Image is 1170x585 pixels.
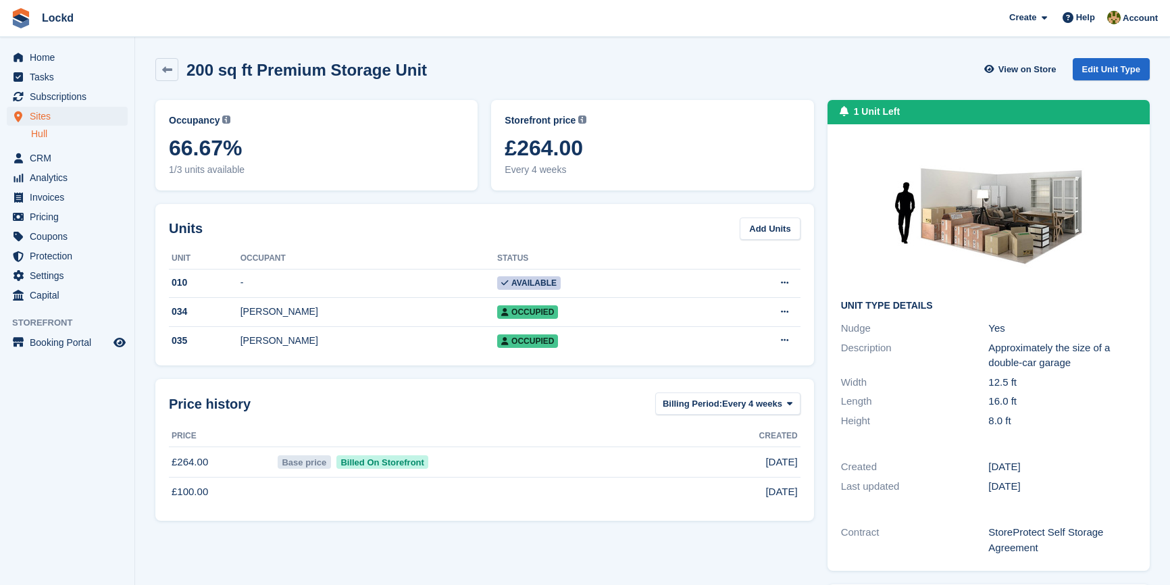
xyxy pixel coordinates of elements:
[169,334,240,348] div: 035
[887,138,1090,290] img: 200-sqft-unit.jpg
[169,248,240,270] th: Unit
[505,113,576,128] span: Storefront price
[998,63,1057,76] span: View on Store
[7,107,128,126] a: menu
[497,248,707,270] th: Status
[497,305,558,319] span: Occupied
[988,375,1136,390] div: 12.5 ft
[7,266,128,285] a: menu
[111,334,128,351] a: Preview store
[841,340,989,371] div: Description
[7,207,128,226] a: menu
[30,286,111,305] span: Capital
[854,105,900,119] div: 1 Unit Left
[30,266,111,285] span: Settings
[988,413,1136,429] div: 8.0 ft
[169,163,464,177] span: 1/3 units available
[240,305,497,319] div: [PERSON_NAME]
[841,459,989,475] div: Created
[30,107,111,126] span: Sites
[186,61,427,79] h2: 200 sq ft Premium Storage Unit
[765,455,797,470] span: [DATE]
[30,68,111,86] span: Tasks
[12,316,134,330] span: Storefront
[1073,58,1150,80] a: Edit Unit Type
[841,301,1136,311] h2: Unit Type details
[336,455,429,469] span: Billed On Storefront
[30,168,111,187] span: Analytics
[1107,11,1121,24] img: Amy Bailey
[841,479,989,494] div: Last updated
[655,392,800,415] button: Billing Period: Every 4 weeks
[983,58,1062,80] a: View on Store
[841,413,989,429] div: Height
[7,48,128,67] a: menu
[30,149,111,168] span: CRM
[740,218,800,240] a: Add Units
[7,168,128,187] a: menu
[722,397,782,411] span: Every 4 weeks
[169,447,275,478] td: £264.00
[1123,11,1158,25] span: Account
[240,269,497,298] td: -
[988,394,1136,409] div: 16.0 ft
[988,525,1136,555] div: StoreProtect Self Storage Agreement
[11,8,31,28] img: stora-icon-8386f47178a22dfd0bd8f6a31ec36ba5ce8667c1dd55bd0f319d3a0aa187defe.svg
[30,48,111,67] span: Home
[663,397,722,411] span: Billing Period:
[988,340,1136,371] div: Approximately the size of a double-car garage
[765,484,797,500] span: [DATE]
[30,227,111,246] span: Coupons
[169,218,203,238] h2: Units
[505,163,800,177] span: Every 4 weeks
[240,248,497,270] th: Occupant
[169,477,275,507] td: £100.00
[497,276,561,290] span: Available
[36,7,79,29] a: Lockd
[30,87,111,106] span: Subscriptions
[7,247,128,265] a: menu
[841,321,989,336] div: Nudge
[7,68,128,86] a: menu
[7,149,128,168] a: menu
[30,247,111,265] span: Protection
[30,188,111,207] span: Invoices
[841,394,989,409] div: Length
[169,426,275,447] th: Price
[169,305,240,319] div: 034
[7,286,128,305] a: menu
[7,227,128,246] a: menu
[759,430,798,442] span: Created
[7,188,128,207] a: menu
[7,333,128,352] a: menu
[7,87,128,106] a: menu
[1076,11,1095,24] span: Help
[169,276,240,290] div: 010
[278,455,331,469] span: Base price
[169,136,464,160] span: 66.67%
[841,525,989,555] div: Contract
[30,333,111,352] span: Booking Portal
[988,321,1136,336] div: Yes
[30,207,111,226] span: Pricing
[578,116,586,124] img: icon-info-grey-7440780725fd019a000dd9b08b2336e03edf1995a4989e88bcd33f0948082b44.svg
[988,459,1136,475] div: [DATE]
[169,113,220,128] span: Occupancy
[497,334,558,348] span: Occupied
[31,128,128,141] a: Hull
[841,375,989,390] div: Width
[988,479,1136,494] div: [DATE]
[1009,11,1036,24] span: Create
[240,334,497,348] div: [PERSON_NAME]
[222,116,230,124] img: icon-info-grey-7440780725fd019a000dd9b08b2336e03edf1995a4989e88bcd33f0948082b44.svg
[169,394,251,414] span: Price history
[505,136,800,160] span: £264.00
